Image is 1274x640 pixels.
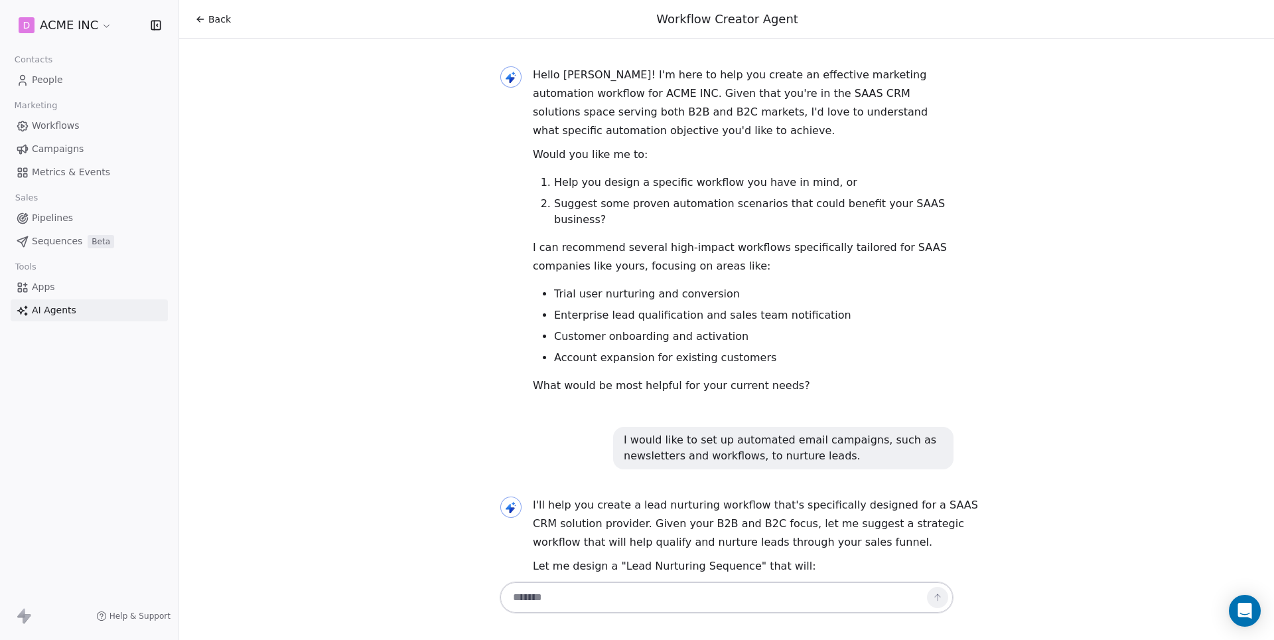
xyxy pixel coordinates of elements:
div: I would like to set up automated email campaigns, such as newsletters and workflows, to nurture l... [624,432,943,464]
p: What would be most helpful for your current needs? [533,376,954,395]
p: Would you like me to: [533,145,954,164]
span: Workflows [32,119,80,133]
span: Apps [32,280,55,294]
a: Campaigns [11,138,168,160]
span: Marketing [9,96,63,116]
a: Help & Support [96,611,171,621]
a: People [11,69,168,91]
li: Customer onboarding and activation [554,329,954,345]
span: Back [208,13,231,26]
button: DACME INC [16,14,115,37]
p: Hello [PERSON_NAME]! I'm here to help you create an effective marketing automation workflow for A... [533,66,954,140]
a: Pipelines [11,207,168,229]
span: Metrics & Events [32,165,110,179]
span: Help & Support [109,611,171,621]
span: Tools [9,257,42,277]
span: Pipelines [32,211,73,225]
li: Help you design a specific workflow you have in mind, or [554,175,954,191]
p: Let me design a "Lead Nurturing Sequence" that will: [533,557,987,576]
a: AI Agents [11,299,168,321]
a: Workflows [11,115,168,137]
div: Open Intercom Messenger [1229,595,1261,627]
span: D [23,19,31,32]
a: Apps [11,276,168,298]
span: ACME INC [40,17,98,34]
li: Account expansion for existing customers [554,350,954,366]
li: Trial user nurturing and conversion [554,286,954,302]
span: Contacts [9,50,58,70]
span: AI Agents [32,303,76,317]
li: Suggest some proven automation scenarios that could benefit your SAAS business? [554,196,954,228]
li: Enterprise lead qualification and sales team notification [554,307,954,323]
p: I can recommend several high-impact workflows specifically tailored for SAAS companies like yours... [533,238,954,276]
span: Campaigns [32,142,84,156]
span: Sequences [32,234,82,248]
span: Sales [9,188,44,208]
span: Workflow Creator Agent [656,12,798,26]
p: I'll help you create a lead nurturing workflow that's specifically designed for a SAAS CRM soluti... [533,496,987,552]
span: Beta [88,235,114,248]
a: Metrics & Events [11,161,168,183]
span: People [32,73,63,87]
a: SequencesBeta [11,230,168,252]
